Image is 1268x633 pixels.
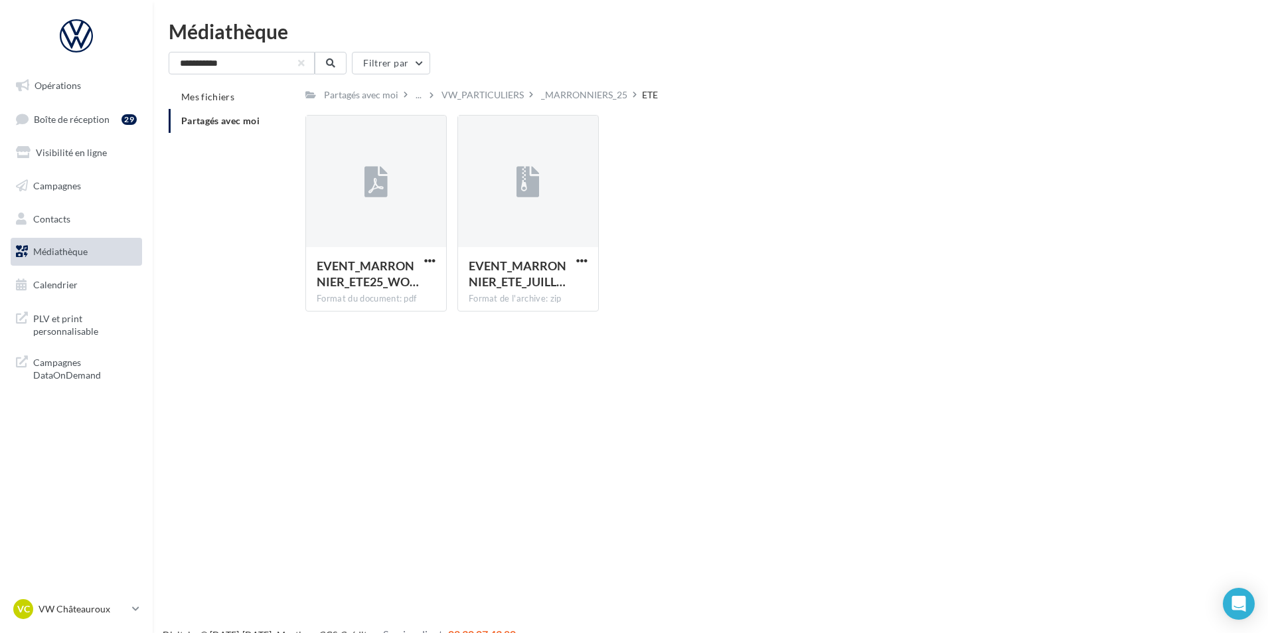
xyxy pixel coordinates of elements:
span: EVENT_MARRONNIER_ETE_JUILL25_CARROUSEL [469,258,566,289]
span: Visibilité en ligne [36,147,107,158]
button: Filtrer par [352,52,430,74]
div: Open Intercom Messenger [1223,588,1255,620]
div: Médiathèque [169,21,1252,41]
span: Opérations [35,80,81,91]
a: Visibilité en ligne [8,139,145,167]
p: VW Châteauroux [39,602,127,616]
span: Partagés avec moi [181,115,260,126]
div: Format du document: pdf [317,293,436,305]
div: 29 [121,114,137,125]
a: VC VW Châteauroux [11,596,142,622]
span: Médiathèque [33,246,88,257]
span: Mes fichiers [181,91,234,102]
div: Format de l'archive: zip [469,293,588,305]
div: VW_PARTICULIERS [441,88,524,102]
a: Médiathèque [8,238,145,266]
a: Campagnes [8,172,145,200]
a: Contacts [8,205,145,233]
a: Calendrier [8,271,145,299]
div: ETE [642,88,658,102]
a: Opérations [8,72,145,100]
span: EVENT_MARRONNIER_ETE25_WORDINGS [317,258,419,289]
a: PLV et print personnalisable [8,304,145,343]
span: Calendrier [33,279,78,290]
span: VC [17,602,30,616]
span: Contacts [33,213,70,224]
a: Campagnes DataOnDemand [8,348,145,387]
span: Boîte de réception [34,113,110,124]
div: ... [413,86,424,104]
div: Partagés avec moi [324,88,398,102]
a: Boîte de réception29 [8,105,145,134]
div: _MARRONNIERS_25 [541,88,627,102]
span: Campagnes [33,180,81,191]
span: PLV et print personnalisable [33,310,137,338]
span: Campagnes DataOnDemand [33,353,137,382]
